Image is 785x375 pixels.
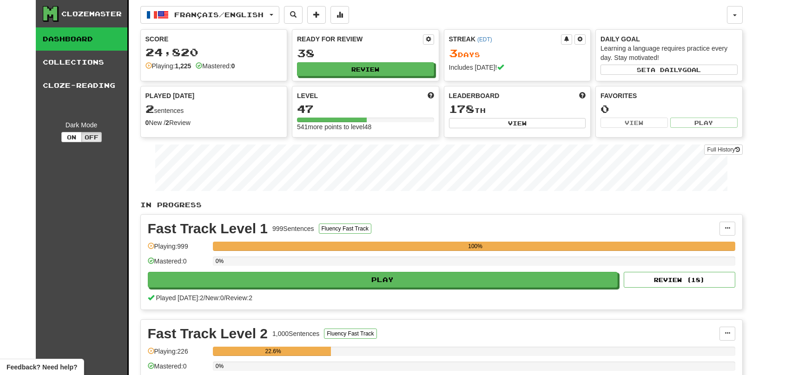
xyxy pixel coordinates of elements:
[600,91,738,100] div: Favorites
[600,118,668,128] button: View
[449,91,500,100] span: Leaderboard
[175,62,191,70] strong: 1,225
[196,61,235,71] div: Mastered:
[449,118,586,128] button: View
[600,103,738,115] div: 0
[216,242,735,251] div: 100%
[600,34,738,44] div: Daily Goal
[145,102,154,115] span: 2
[449,47,586,59] div: Day s
[145,46,283,58] div: 24,820
[148,222,268,236] div: Fast Track Level 1
[61,9,122,19] div: Clozemaster
[297,103,434,115] div: 47
[297,34,423,44] div: Ready for Review
[579,91,586,100] span: This week in points, UTC
[43,120,120,130] div: Dark Mode
[449,63,586,72] div: Includes [DATE]!
[449,102,475,115] span: 178
[148,242,208,257] div: Playing: 999
[449,103,586,115] div: th
[148,327,268,341] div: Fast Track Level 2
[81,132,102,142] button: Off
[145,61,191,71] div: Playing:
[145,118,283,127] div: New / Review
[145,103,283,115] div: sentences
[156,294,203,302] span: Played [DATE]: 2
[140,6,279,24] button: Français/English
[297,91,318,100] span: Level
[7,362,77,372] span: Open feedback widget
[297,122,434,132] div: 541 more points to level 48
[216,347,331,356] div: 22.6%
[324,329,376,339] button: Fluency Fast Track
[297,47,434,59] div: 38
[319,224,371,234] button: Fluency Fast Track
[704,145,742,155] a: Full History
[600,44,738,62] div: Learning a language requires practice every day. Stay motivated!
[140,200,743,210] p: In Progress
[36,51,127,74] a: Collections
[330,6,349,24] button: More stats
[145,34,283,44] div: Score
[148,272,618,288] button: Play
[204,294,205,302] span: /
[449,34,561,44] div: Streak
[670,118,738,128] button: Play
[145,119,149,126] strong: 0
[449,46,458,59] span: 3
[651,66,682,73] span: a daily
[224,294,225,302] span: /
[36,74,127,97] a: Cloze-Reading
[145,91,195,100] span: Played [DATE]
[428,91,434,100] span: Score more points to level up
[272,224,314,233] div: 999 Sentences
[624,272,735,288] button: Review (18)
[284,6,303,24] button: Search sentences
[148,347,208,362] div: Playing: 226
[231,62,235,70] strong: 0
[297,62,434,76] button: Review
[272,329,319,338] div: 1,000 Sentences
[36,27,127,51] a: Dashboard
[165,119,169,126] strong: 2
[307,6,326,24] button: Add sentence to collection
[205,294,224,302] span: New: 0
[225,294,252,302] span: Review: 2
[174,11,264,19] span: Français / English
[61,132,82,142] button: On
[600,65,738,75] button: Seta dailygoal
[148,257,208,272] div: Mastered: 0
[477,36,492,43] a: (EDT)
